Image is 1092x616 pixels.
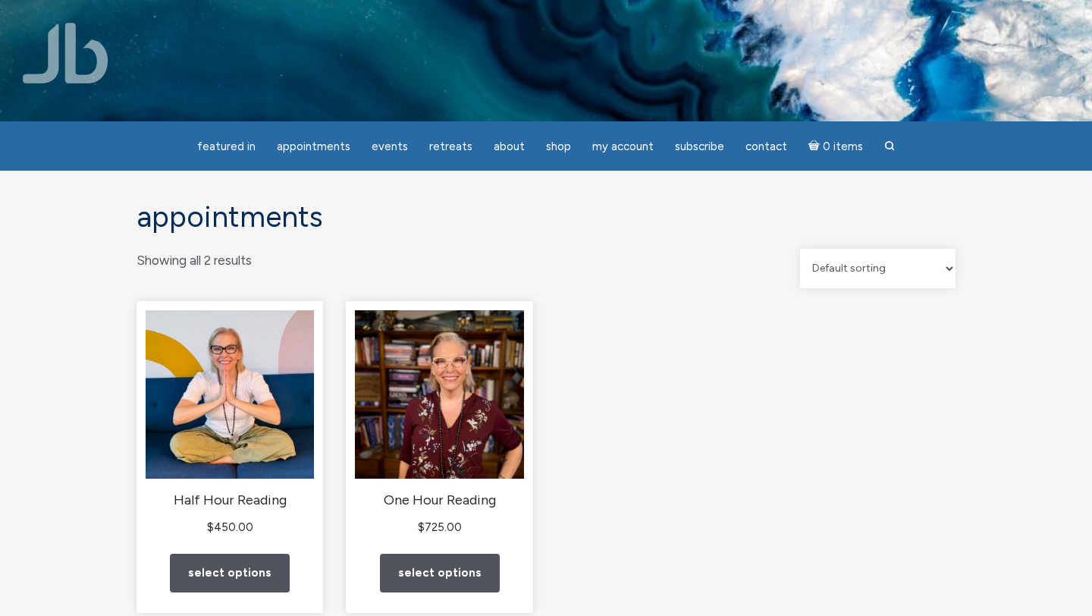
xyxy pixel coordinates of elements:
[355,492,523,510] h2: One Hour Reading
[146,310,314,479] img: Half Hour Reading
[268,132,359,162] a: Appointments
[485,132,534,162] a: About
[372,140,408,153] span: Events
[537,132,580,162] a: Shop
[418,520,462,534] bdi: 725.00
[418,520,425,534] span: $
[675,140,724,153] span: Subscribe
[799,130,872,162] a: Cart0 items
[136,201,955,234] h1: Appointments
[420,132,482,162] a: Retreats
[823,141,863,152] span: 0 items
[277,140,350,153] span: Appointments
[592,140,654,153] span: My Account
[736,132,796,162] a: Contact
[207,520,253,534] bdi: 450.00
[170,554,290,592] a: Read more about “Half Hour Reading”
[362,132,417,162] a: Events
[355,310,523,537] a: One Hour Reading $725.00
[583,132,663,162] a: My Account
[380,554,500,592] a: Read more about “One Hour Reading”
[188,132,265,162] a: featured in
[666,132,733,162] a: Subscribe
[355,310,523,479] img: One Hour Reading
[146,310,314,537] a: Half Hour Reading $450.00
[546,140,571,153] span: Shop
[207,520,214,534] span: $
[800,249,955,288] select: Shop order
[146,492,314,510] h2: Half Hour Reading
[494,140,525,153] span: About
[197,140,256,153] span: featured in
[136,249,252,272] p: Showing all 2 results
[808,140,823,153] i: Cart
[429,140,472,153] span: Retreats
[23,23,108,83] img: Jamie Butler. The Everyday Medium
[745,140,787,153] span: Contact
